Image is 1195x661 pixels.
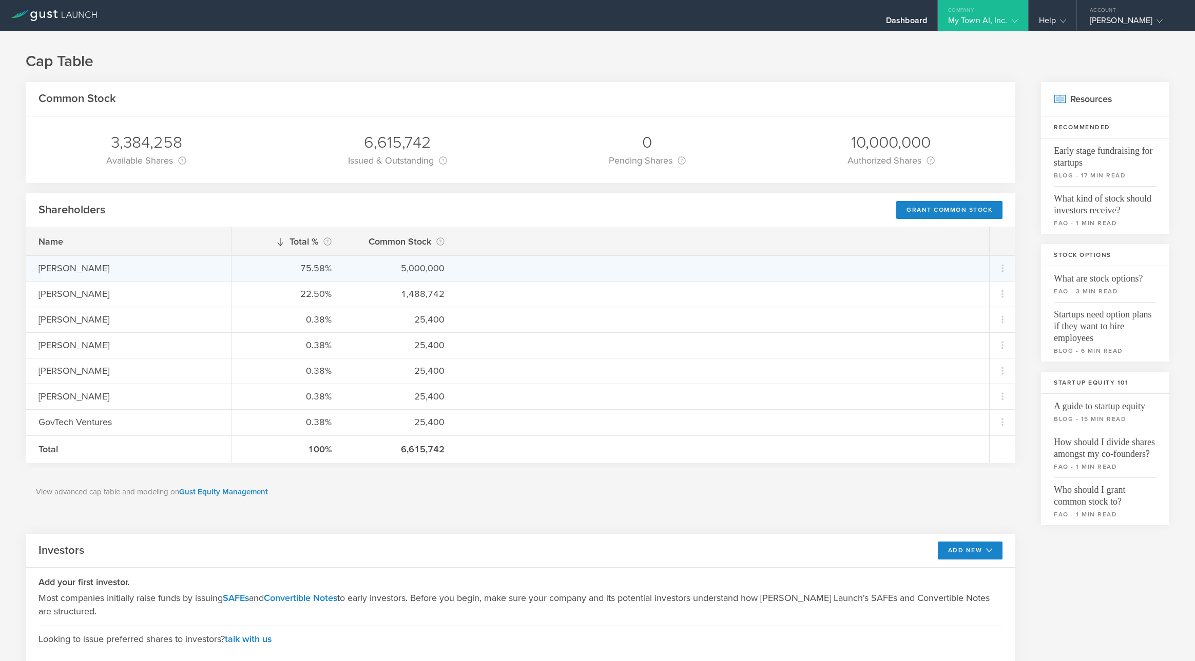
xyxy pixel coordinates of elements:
[357,443,445,456] div: 6,615,742
[1041,266,1169,302] a: What are stock options?faq - 3 min read
[1039,15,1066,31] div: Help
[357,313,445,326] div: 25,400
[38,575,1003,589] h3: Add your first investor.
[1041,372,1169,394] h3: Startup Equity 101
[1054,186,1157,216] span: What kind of stock should investors receive?
[1041,138,1169,186] a: Early stage fundraising for startupsblog - 17 min read
[847,132,935,153] div: 10,000,000
[1041,430,1169,477] a: How should I divide shares amongst my co-founders?faq - 1 min read
[357,390,445,403] div: 25,400
[179,487,268,496] a: Gust Equity Management
[1054,287,1157,296] small: faq - 3 min read
[38,338,218,352] div: [PERSON_NAME]
[1041,82,1169,116] h2: Resources
[1041,116,1169,138] h3: Recommended
[1054,510,1157,519] small: faq - 1 min read
[26,51,1169,72] h1: Cap Table
[38,262,218,275] div: [PERSON_NAME]
[357,234,445,249] div: Common Stock
[1054,414,1157,424] small: blog - 15 min read
[1054,477,1157,508] span: Who should I grant common stock to?
[1054,171,1157,180] small: blog - 17 min read
[244,234,332,249] div: Total %
[38,415,218,429] div: GovTech Ventures
[223,592,249,604] a: SAFEs
[106,132,186,153] div: 3,384,258
[886,15,927,31] div: Dashboard
[244,338,332,352] div: 0.38%
[244,287,332,301] div: 22.50%
[1054,346,1157,355] small: blog - 6 min read
[357,338,445,352] div: 25,400
[1054,462,1157,471] small: faq - 1 min read
[38,364,218,377] div: [PERSON_NAME]
[38,543,84,558] h2: Investors
[1054,302,1157,344] span: Startups need option plans if they want to hire employees
[1054,430,1157,460] span: How should I divide shares amongst my co-founders?
[847,153,935,168] div: Authorized Shares
[38,203,105,217] h2: Shareholders
[225,633,272,645] a: talk with us
[38,591,1003,618] p: Most companies initially raise funds by issuing and to early investors. Before you begin, make su...
[38,443,218,456] div: Total
[1090,15,1177,31] div: [PERSON_NAME]
[244,443,332,456] div: 100%
[38,313,218,326] div: [PERSON_NAME]
[244,262,332,275] div: 75.58%
[357,364,445,377] div: 25,400
[938,542,1003,559] button: Add New
[1054,138,1157,169] span: Early stage fundraising for startups
[1041,394,1169,430] a: A guide to startup equityblog - 15 min read
[106,153,186,168] div: Available Shares
[1041,244,1169,266] h3: Stock Options
[357,262,445,275] div: 5,000,000
[896,201,1003,219] div: Grant Common Stock
[38,91,116,106] h2: Common Stock
[36,486,1005,498] p: View advanced cap table and modeling on
[1041,477,1169,525] a: Who should I grant common stock to?faq - 1 min read
[609,132,686,153] div: 0
[264,592,337,604] a: Convertible Notes
[1054,394,1157,412] span: A guide to startup equity
[1054,266,1157,285] span: What are stock options?
[1041,302,1169,362] a: Startups need option plans if they want to hire employeesblog - 6 min read
[948,15,1018,31] div: My Town AI, Inc.
[244,364,332,377] div: 0.38%
[357,415,445,429] div: 25,400
[244,390,332,403] div: 0.38%
[609,153,686,168] div: Pending Shares
[38,235,218,248] div: Name
[1054,218,1157,228] small: faq - 1 min read
[38,390,218,403] div: [PERSON_NAME]
[1041,186,1169,234] a: What kind of stock should investors receive?faq - 1 min read
[244,415,332,429] div: 0.38%
[244,313,332,326] div: 0.38%
[357,287,445,301] div: 1,488,742
[38,626,1003,652] span: Looking to issue preferred shares to investors?
[348,153,447,168] div: Issued & Outstanding
[348,132,447,153] div: 6,615,742
[38,287,218,301] div: [PERSON_NAME]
